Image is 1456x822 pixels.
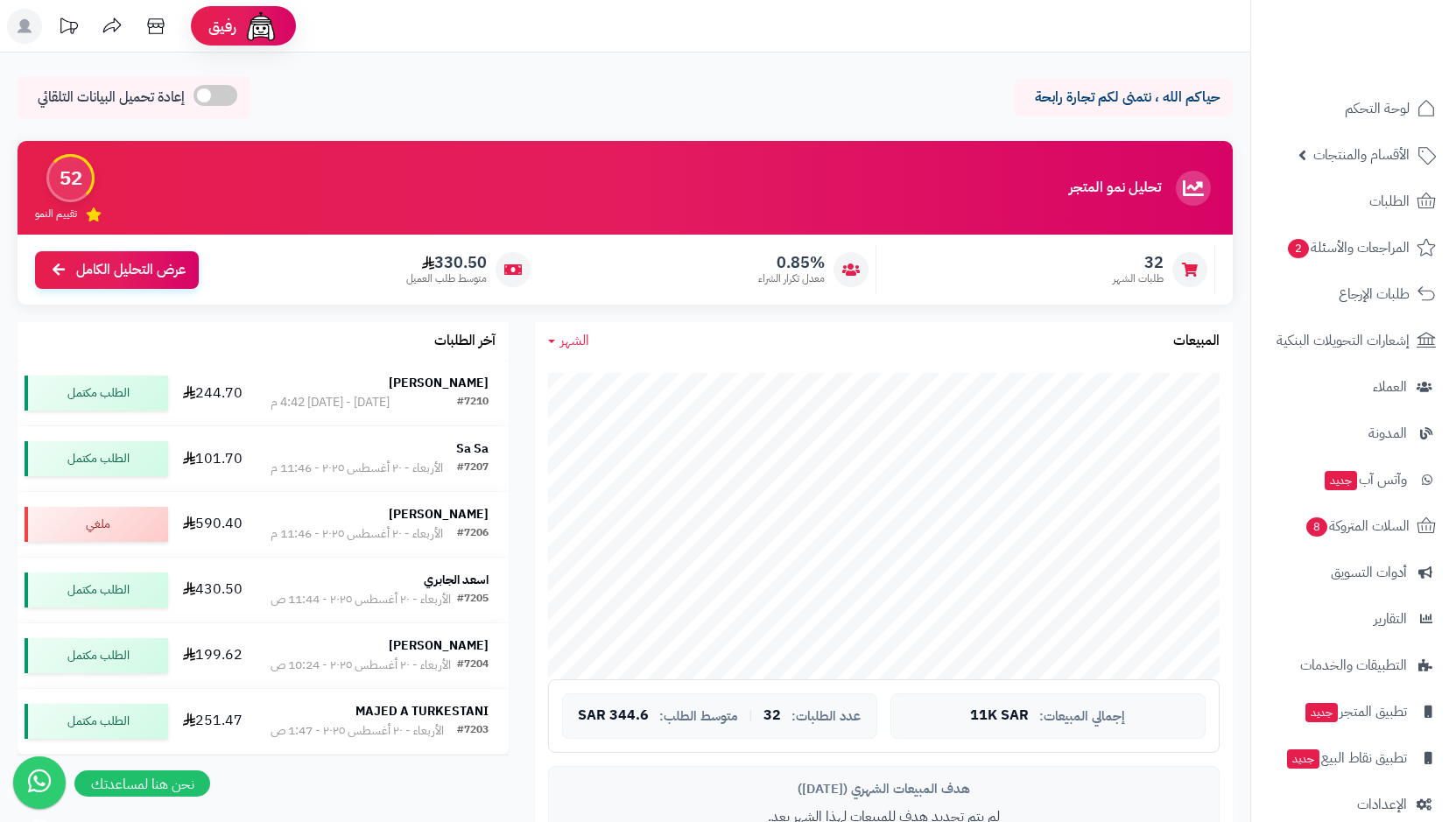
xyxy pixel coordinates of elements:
[457,460,489,477] div: #7207
[457,657,489,674] div: #7204
[175,426,250,491] td: 101.70
[562,780,1206,798] div: هدف المبيعات الشهري ([DATE])
[25,704,168,739] div: الطلب مكتمل
[560,330,589,351] span: الشهر
[1173,334,1220,349] h3: المبيعات
[548,331,589,351] a: الشهر
[970,708,1029,724] span: 11K SAR
[1262,320,1445,362] a: إشعارات التحويلات البنكية
[1368,421,1407,446] span: المدونة
[1285,746,1407,770] span: تطبيق نقاط البيع
[38,88,185,108] span: إعادة تحميل البيانات التلقائي
[749,709,753,722] span: |
[1262,88,1445,130] a: لوحة التحكم
[389,374,489,392] strong: [PERSON_NAME]
[578,708,649,724] span: 344.6 SAR
[25,573,168,608] div: الطلب مكتمل
[758,271,825,286] span: معدل تكرار الشراء
[175,689,250,754] td: 251.47
[1305,516,1328,537] span: 8
[763,708,781,724] span: 32
[271,657,451,674] div: الأربعاء - ٢٠ أغسطس ٢٠٢٥ - 10:24 ص
[175,492,250,557] td: 590.40
[175,558,250,622] td: 430.50
[271,460,443,477] div: الأربعاء - ٢٠ أغسطس ٢٠٢٥ - 11:46 م
[1305,703,1338,722] span: جديد
[1262,644,1445,686] a: التطبيقات والخدمات
[243,9,278,44] img: ai-face.png
[271,394,390,411] div: [DATE] - [DATE] 4:42 م
[758,253,825,272] span: 0.85%
[1331,560,1407,585] span: أدوات التسويق
[457,591,489,608] div: #7205
[389,636,489,655] strong: [PERSON_NAME]
[1287,238,1310,259] span: 2
[271,722,444,740] div: الأربعاء - ٢٠ أغسطس ٢٠٢٥ - 1:47 ص
[25,441,168,476] div: الطلب مكتمل
[175,361,250,425] td: 244.70
[175,623,250,688] td: 199.62
[1287,749,1319,769] span: جديد
[1325,471,1357,490] span: جديد
[1300,653,1407,678] span: التطبيقات والخدمات
[208,16,236,37] span: رفيق
[1113,253,1164,272] span: 32
[456,439,489,458] strong: Sa Sa
[35,251,199,289] a: عرض التحليل الكامل
[355,702,489,720] strong: MAJED A TURKESTANI
[1262,412,1445,454] a: المدونة
[271,525,443,543] div: الأربعاء - ٢٠ أغسطس ٢٠٢٥ - 11:46 م
[457,525,489,543] div: #7206
[1262,459,1445,501] a: وآتس آبجديد
[1345,96,1410,121] span: لوحة التحكم
[1262,505,1445,547] a: السلات المتروكة8
[1069,180,1161,196] h3: تحليل نمو المتجر
[1374,607,1407,631] span: التقارير
[1286,235,1410,260] span: المراجعات والأسئلة
[271,591,451,608] div: الأربعاء - ٢٠ أغسطس ٢٠٢٥ - 11:44 ص
[457,394,489,411] div: #7210
[25,507,168,542] div: ملغي
[1357,792,1407,817] span: الإعدادات
[791,709,861,724] span: عدد الطلبات:
[1262,366,1445,408] a: العملاء
[1262,552,1445,594] a: أدوات التسويق
[1305,514,1410,538] span: السلات المتروكة
[1039,709,1125,724] span: إجمالي المبيعات:
[457,722,489,740] div: #7203
[1262,737,1445,779] a: تطبيق نقاط البيعجديد
[1027,88,1220,108] p: حياكم الله ، نتمنى لكم تجارة رابحة
[1262,691,1445,733] a: تطبيق المتجرجديد
[434,334,496,349] h3: آخر الطلبات
[1262,227,1445,269] a: المراجعات والأسئلة2
[46,9,90,48] a: تحديثات المنصة
[1323,467,1407,492] span: وآتس آب
[389,505,489,523] strong: [PERSON_NAME]
[1339,282,1410,306] span: طلبات الإرجاع
[1262,273,1445,315] a: طلبات الإرجاع
[1373,375,1407,399] span: العملاء
[1304,699,1407,724] span: تطبيق المتجر
[1262,180,1445,222] a: الطلبات
[1313,143,1410,167] span: الأقسام والمنتجات
[1113,271,1164,286] span: طلبات الشهر
[1277,328,1410,353] span: إشعارات التحويلات البنكية
[424,571,489,589] strong: اسعد الجابري
[1369,189,1410,214] span: الطلبات
[1337,17,1439,53] img: logo-2.png
[406,253,487,272] span: 330.50
[659,709,738,724] span: متوسط الطلب:
[25,376,168,411] div: الطلب مكتمل
[1262,598,1445,640] a: التقارير
[25,638,168,673] div: الطلب مكتمل
[35,207,77,221] span: تقييم النمو
[406,271,487,286] span: متوسط طلب العميل
[76,260,186,280] span: عرض التحليل الكامل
